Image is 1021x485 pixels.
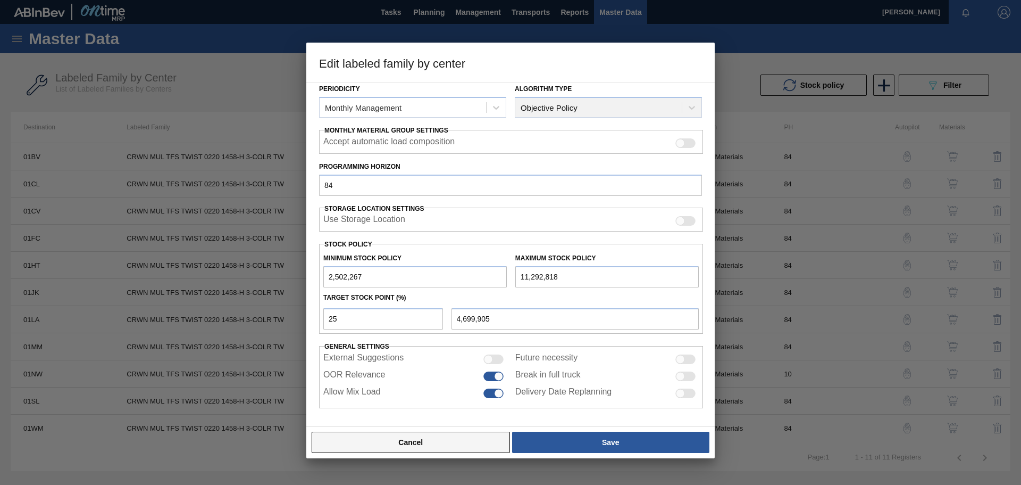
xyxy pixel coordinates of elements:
h3: Edit labeled family by center [306,43,715,83]
label: Periodicity [319,85,360,93]
label: Minimum Stock Policy [323,254,401,262]
label: Maximum Stock Policy [515,254,596,262]
label: Programming Horizon [319,159,702,175]
label: Future necessity [515,353,578,366]
label: Accept automatic load composition [323,137,455,150]
label: When enabled, the system will display stocks from different storage locations. [323,215,405,227]
div: Monthly Management [325,103,401,112]
span: General settings [324,343,389,350]
label: OOR Relevance [323,370,386,383]
button: Cancel [312,432,510,453]
span: Monthly Material Group Settings [324,127,448,134]
label: External Suggestions [323,353,404,366]
label: Target Stock Point (%) [323,294,406,301]
label: Break in full truck [515,370,581,383]
label: Algorithm Type [515,85,572,93]
label: Stock Policy [324,241,372,248]
label: Delivery Date Replanning [515,387,612,400]
span: Storage Location Settings [324,205,424,212]
label: Allow Mix Load [323,387,381,400]
button: Save [512,432,709,453]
